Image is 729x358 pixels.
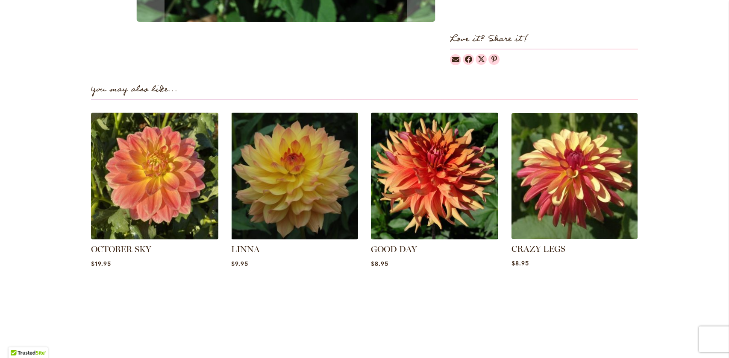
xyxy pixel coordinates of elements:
[91,259,111,268] span: $19.95
[231,113,359,240] img: LINNA
[511,233,638,241] a: CRAZY LEGS
[231,233,359,241] a: LINNA
[450,32,528,46] strong: Love it? Share it!
[511,244,565,254] a: CRAZY LEGS
[371,113,498,240] img: GOOD DAY
[231,244,260,254] a: LINNA
[91,82,178,96] strong: You may also like...
[511,259,529,267] span: $8.95
[371,233,498,241] a: GOOD DAY
[463,54,474,65] a: Dahlias on Facebook
[91,233,218,241] a: October Sky
[371,244,417,254] a: GOOD DAY
[91,244,151,254] a: OCTOBER SKY
[371,259,388,268] span: $8.95
[91,113,218,240] img: October Sky
[476,54,487,65] a: Dahlias on Twitter
[231,259,248,268] span: $9.95
[6,328,30,352] iframe: Launch Accessibility Center
[488,54,500,65] a: Dahlias on Pinterest
[508,110,641,242] img: CRAZY LEGS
